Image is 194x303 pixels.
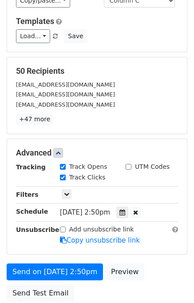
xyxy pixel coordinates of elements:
label: UTM Codes [135,162,170,171]
small: [EMAIL_ADDRESS][DOMAIN_NAME] [16,101,115,108]
h5: 50 Recipients [16,66,178,76]
small: [EMAIL_ADDRESS][DOMAIN_NAME] [16,81,115,88]
iframe: Chat Widget [150,260,194,303]
a: Templates [16,16,54,26]
label: Track Clicks [69,173,106,182]
strong: Tracking [16,163,46,171]
a: Send on [DATE] 2:50pm [7,263,103,280]
small: [EMAIL_ADDRESS][DOMAIN_NAME] [16,91,115,98]
a: Preview [105,263,144,280]
strong: Schedule [16,208,48,215]
label: Add unsubscribe link [69,225,134,234]
strong: Filters [16,191,39,198]
h5: Advanced [16,148,178,158]
strong: Unsubscribe [16,226,59,233]
a: Copy unsubscribe link [60,236,140,244]
a: +47 more [16,114,53,125]
button: Save [64,29,87,43]
a: Load... [16,29,50,43]
label: Track Opens [69,162,107,171]
a: Send Test Email [7,285,74,302]
span: [DATE] 2:50pm [60,208,110,216]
